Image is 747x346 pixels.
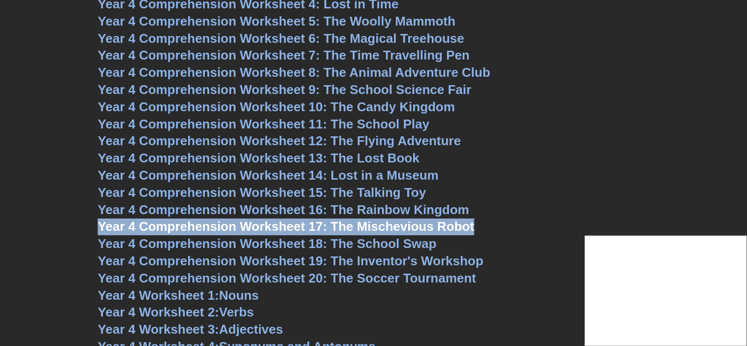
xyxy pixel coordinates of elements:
[98,14,456,29] a: Year 4 Comprehension Worksheet 5: The Woolly Mammoth
[98,99,455,114] a: Year 4 Comprehension Worksheet 10: The Candy Kingdom
[98,253,484,268] a: Year 4 Comprehension Worksheet 19: The Inventor's Workshop
[98,117,430,131] a: Year 4 Comprehension Worksheet 11: The School Play
[98,48,470,63] a: Year 4 Comprehension Worksheet 7: The Time Travelling Pen
[98,82,472,97] a: Year 4 Comprehension Worksheet 9: The School Science Fair
[98,322,220,337] span: Year 4 Worksheet 3:
[98,288,220,303] span: Year 4 Worksheet 1:
[98,322,284,337] a: Year 4 Worksheet 3:Adjectives
[98,271,477,285] a: Year 4 Comprehension Worksheet 20: The Soccer Tournament
[98,305,254,319] a: Year 4 Worksheet 2:Verbs
[98,31,465,46] a: Year 4 Comprehension Worksheet 6: The Magical Treehouse
[98,305,220,319] span: Year 4 Worksheet 2:
[98,236,437,251] a: Year 4 Comprehension Worksheet 18: The School Swap
[98,133,461,148] a: Year 4 Comprehension Worksheet 12: The Flying Adventure
[98,151,420,165] a: Year 4 Comprehension Worksheet 13: The Lost Book
[98,168,439,183] a: Year 4 Comprehension Worksheet 14: Lost in a Museum
[98,219,475,234] a: Year 4 Comprehension Worksheet 17: The Mischevious Robot
[98,288,259,303] a: Year 4 Worksheet 1:Nouns
[98,65,491,80] a: Year 4 Comprehension Worksheet 8: The Animal Adventure Club
[98,185,426,200] a: Year 4 Comprehension Worksheet 15: The Talking Toy
[585,236,747,346] iframe: Chat Widget
[98,202,470,217] a: Year 4 Comprehension Worksheet 16: The Rainbow Kingdom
